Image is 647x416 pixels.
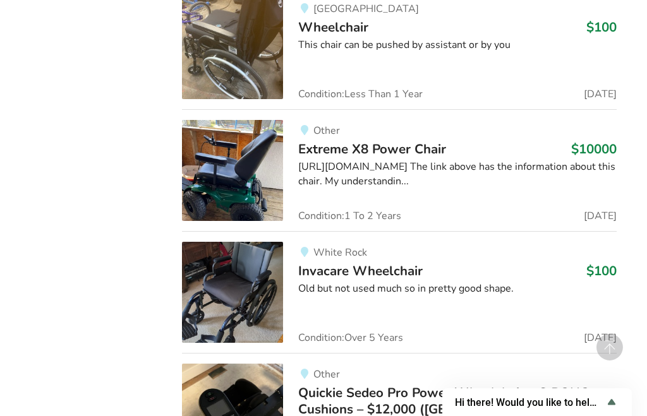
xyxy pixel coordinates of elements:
img: mobility-extreme x8 power chair [182,120,283,221]
span: [DATE] [584,333,617,343]
a: mobility-invacare wheelchairWhite RockInvacare Wheelchair$100Old but not used much so in pretty g... [182,231,616,353]
span: Invacare Wheelchair [298,262,423,280]
span: Wheelchair [298,18,368,36]
span: [DATE] [584,89,617,99]
span: Extreme X8 Power Chair [298,140,446,158]
span: Condition: Less Than 1 Year [298,89,423,99]
a: mobility-extreme x8 power chairOtherExtreme X8 Power Chair$10000[URL][DOMAIN_NAME] The link above... [182,109,616,231]
span: Condition: Over 5 Years [298,333,403,343]
div: Old but not used much so in pretty good shape. [298,282,616,296]
span: [GEOGRAPHIC_DATA] [313,2,419,16]
div: This chair can be pushed by assistant or by you [298,38,616,52]
span: Hi there! Would you like to help us improve AssistList? [455,396,604,408]
span: White Rock [313,246,367,259]
span: Other [313,124,340,138]
h3: $100 [586,263,617,279]
button: Show survey - Hi there! Would you like to help us improve AssistList? [455,395,619,410]
h3: $10000 [571,141,617,157]
img: mobility-invacare wheelchair [182,242,283,343]
span: [DATE] [584,211,617,221]
span: Other [313,367,340,381]
div: [URL][DOMAIN_NAME] The link above has the information about this chair. My understandin... [298,160,616,189]
span: Condition: 1 To 2 Years [298,211,401,221]
h3: $100 [586,19,617,35]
